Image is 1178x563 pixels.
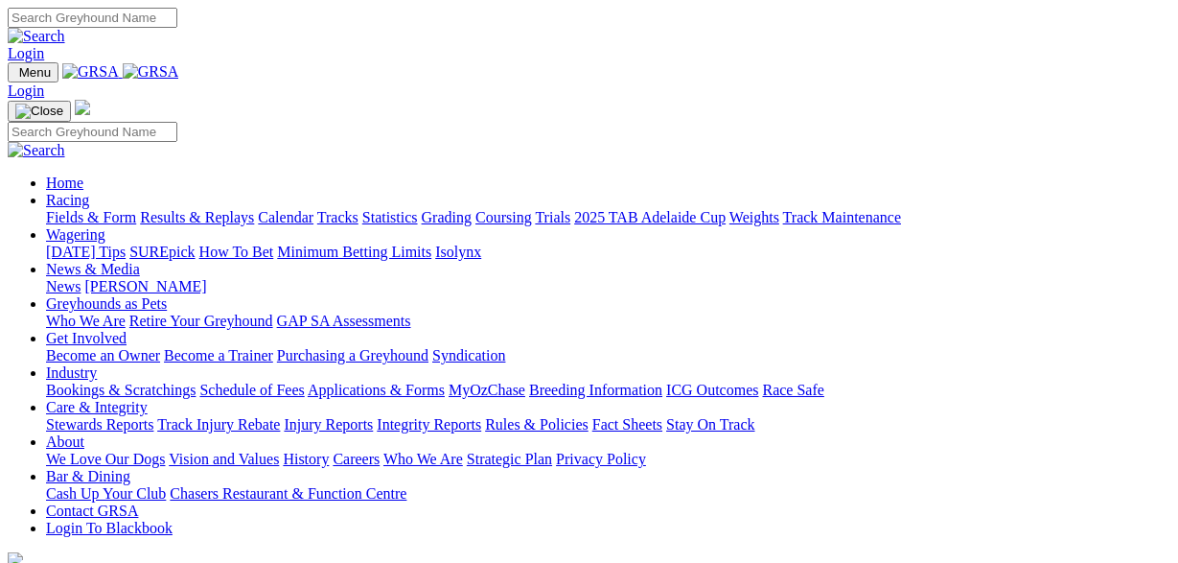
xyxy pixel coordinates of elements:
[46,244,126,260] a: [DATE] Tips
[333,451,380,467] a: Careers
[8,45,44,61] a: Login
[284,416,373,433] a: Injury Reports
[422,209,472,225] a: Grading
[449,382,525,398] a: MyOzChase
[123,63,179,81] img: GRSA
[199,382,304,398] a: Schedule of Fees
[46,434,84,450] a: About
[46,485,166,502] a: Cash Up Your Club
[46,278,1170,295] div: News & Media
[62,63,119,81] img: GRSA
[46,295,167,312] a: Greyhounds as Pets
[46,416,153,433] a: Stewards Reports
[574,209,726,225] a: 2025 TAB Adelaide Cup
[46,226,105,243] a: Wagering
[46,382,196,398] a: Bookings & Scratchings
[529,382,662,398] a: Breeding Information
[46,278,81,294] a: News
[46,416,1170,434] div: Care & Integrity
[46,313,1170,330] div: Greyhounds as Pets
[46,382,1170,399] div: Industry
[8,142,65,159] img: Search
[46,261,140,277] a: News & Media
[317,209,358,225] a: Tracks
[140,209,254,225] a: Results & Replays
[46,503,138,519] a: Contact GRSA
[75,100,90,115] img: logo-grsa-white.png
[277,244,431,260] a: Minimum Betting Limits
[46,347,1170,364] div: Get Involved
[46,520,173,536] a: Login To Blackbook
[762,382,823,398] a: Race Safe
[129,313,273,329] a: Retire Your Greyhound
[46,399,148,415] a: Care & Integrity
[46,468,130,484] a: Bar & Dining
[46,192,89,208] a: Racing
[46,347,160,364] a: Become an Owner
[15,104,63,119] img: Close
[435,244,481,260] a: Isolynx
[19,65,51,80] span: Menu
[46,451,165,467] a: We Love Our Dogs
[308,382,445,398] a: Applications & Forms
[46,313,126,329] a: Who We Are
[46,244,1170,261] div: Wagering
[129,244,195,260] a: SUREpick
[164,347,273,364] a: Become a Trainer
[169,451,279,467] a: Vision and Values
[277,313,411,329] a: GAP SA Assessments
[432,347,505,364] a: Syndication
[199,244,274,260] a: How To Bet
[8,8,177,28] input: Search
[8,82,44,99] a: Login
[46,209,1170,226] div: Racing
[46,451,1170,468] div: About
[377,416,481,433] a: Integrity Reports
[535,209,570,225] a: Trials
[556,451,646,467] a: Privacy Policy
[729,209,779,225] a: Weights
[46,330,127,346] a: Get Involved
[277,347,428,364] a: Purchasing a Greyhound
[46,364,97,381] a: Industry
[383,451,463,467] a: Who We Are
[475,209,532,225] a: Coursing
[783,209,901,225] a: Track Maintenance
[8,122,177,142] input: Search
[46,485,1170,503] div: Bar & Dining
[8,101,71,122] button: Toggle navigation
[283,451,329,467] a: History
[258,209,313,225] a: Calendar
[362,209,418,225] a: Statistics
[8,28,65,45] img: Search
[157,416,280,433] a: Track Injury Rebate
[46,209,136,225] a: Fields & Form
[46,175,83,191] a: Home
[666,382,758,398] a: ICG Outcomes
[84,278,206,294] a: [PERSON_NAME]
[8,62,58,82] button: Toggle navigation
[666,416,754,433] a: Stay On Track
[467,451,552,467] a: Strategic Plan
[170,485,406,502] a: Chasers Restaurant & Function Centre
[485,416,589,433] a: Rules & Policies
[592,416,662,433] a: Fact Sheets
